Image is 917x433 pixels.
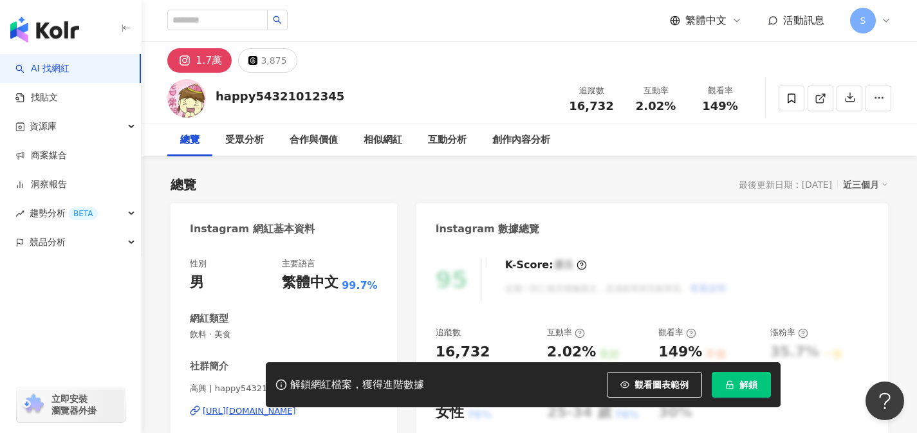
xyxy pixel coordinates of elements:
div: BETA [68,207,98,220]
span: search [273,15,282,24]
button: 3,875 [238,48,297,73]
span: 2.02% [636,100,676,113]
div: 社群簡介 [190,360,228,373]
div: 追蹤數 [567,84,616,97]
div: 觀看率 [658,327,696,338]
a: 找貼文 [15,91,58,104]
div: 性別 [190,258,207,270]
button: 觀看圖表範例 [607,372,702,398]
button: 解鎖 [712,372,771,398]
div: 網紅類型 [190,312,228,326]
div: 女性 [436,403,464,423]
div: 互動率 [631,84,680,97]
div: 最後更新日期：[DATE] [739,180,832,190]
div: 主要語言 [282,258,315,270]
div: 創作內容分析 [492,133,550,148]
div: 解鎖網紅檔案，獲得進階數據 [290,378,424,392]
span: 解鎖 [739,380,757,390]
img: chrome extension [21,394,46,415]
div: 總覽 [180,133,199,148]
div: 16,732 [436,342,490,362]
div: 受眾分析 [225,133,264,148]
span: 99.7% [342,279,378,293]
span: 活動訊息 [783,14,824,26]
div: 觀看率 [696,84,745,97]
span: rise [15,209,24,218]
button: 1.7萬 [167,48,232,73]
div: Instagram 數據總覽 [436,222,540,236]
span: 16,732 [569,99,613,113]
a: [URL][DOMAIN_NAME] [190,405,378,417]
div: 3,875 [261,51,286,69]
a: 洞察報告 [15,178,67,191]
img: logo [10,17,79,42]
div: 近三個月 [843,176,888,193]
span: 149% [702,100,738,113]
div: 互動分析 [428,133,467,148]
div: 1.7萬 [196,51,222,69]
span: 趨勢分析 [30,199,98,228]
div: Instagram 網紅基本資料 [190,222,315,236]
a: searchAI 找網紅 [15,62,69,75]
span: 競品分析 [30,228,66,257]
div: 149% [658,342,702,362]
div: 相似網紅 [364,133,402,148]
span: 飲料 · 美食 [190,329,378,340]
span: 觀看圖表範例 [634,380,689,390]
img: KOL Avatar [167,79,206,118]
div: 總覽 [171,176,196,194]
div: 合作與價值 [290,133,338,148]
div: 互動率 [547,327,585,338]
span: 繁體中文 [685,14,727,28]
div: 繁體中文 [282,273,338,293]
a: chrome extension立即安裝 瀏覽器外掛 [17,387,125,422]
a: 商案媒合 [15,149,67,162]
span: lock [725,380,734,389]
div: 2.02% [547,342,596,362]
div: 男 [190,273,204,293]
div: 漲粉率 [770,327,808,338]
span: 資源庫 [30,112,57,141]
div: [URL][DOMAIN_NAME] [203,405,296,417]
span: S [860,14,866,28]
span: 立即安裝 瀏覽器外掛 [51,393,97,416]
div: 追蹤數 [436,327,461,338]
div: happy54321012345 [216,88,344,104]
div: K-Score : [505,258,587,272]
